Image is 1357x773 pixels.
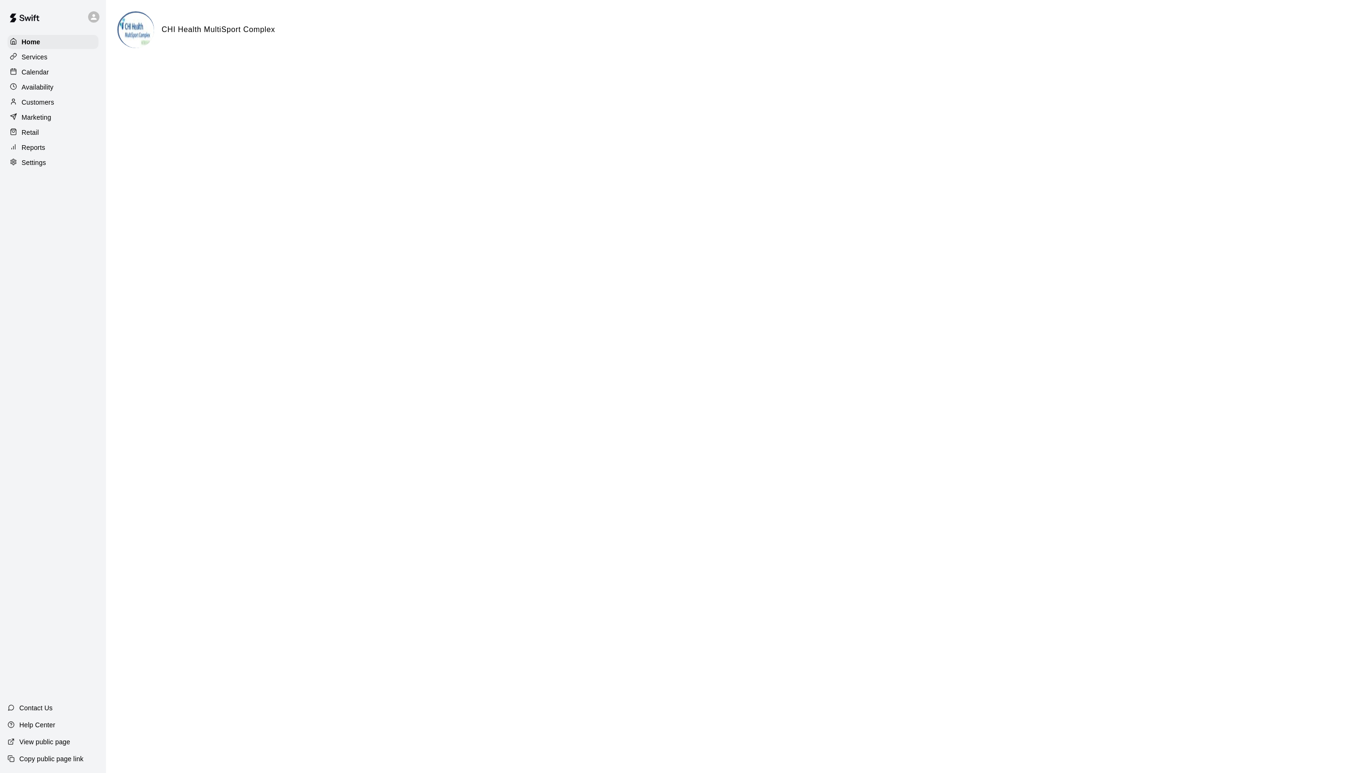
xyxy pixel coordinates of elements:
p: Settings [22,158,46,167]
h6: CHI Health MultiSport Complex [162,24,275,36]
p: View public page [19,737,70,747]
a: Home [8,35,98,49]
a: Marketing [8,110,98,124]
p: Marketing [22,113,51,122]
a: Retail [8,125,98,140]
p: Home [22,37,41,47]
img: CHI Health MultiSport Complex logo [119,13,154,48]
a: Calendar [8,65,98,79]
p: Help Center [19,720,55,730]
p: Customers [22,98,54,107]
a: Reports [8,140,98,155]
p: Reports [22,143,45,152]
a: Availability [8,80,98,94]
p: Calendar [22,67,49,77]
p: Contact Us [19,703,53,713]
a: Customers [8,95,98,109]
p: Services [22,52,48,62]
p: Copy public page link [19,754,83,764]
p: Availability [22,82,54,92]
p: Retail [22,128,39,137]
a: Services [8,50,98,64]
a: Settings [8,156,98,170]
